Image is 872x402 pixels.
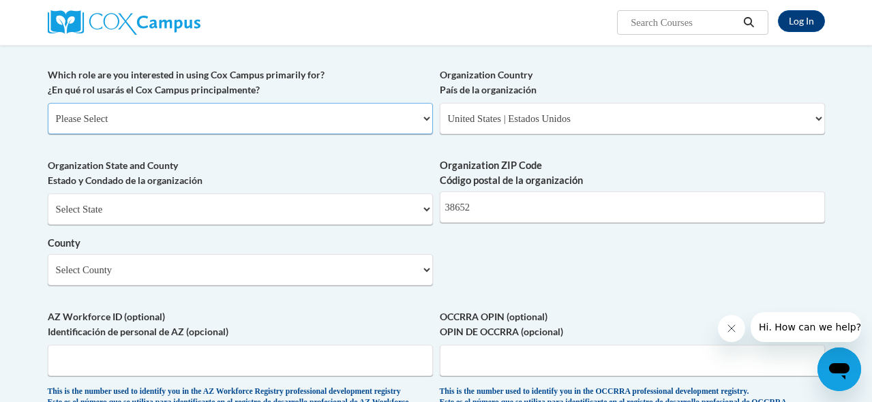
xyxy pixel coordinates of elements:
[48,309,433,339] label: AZ Workforce ID (optional) Identificación de personal de AZ (opcional)
[48,67,433,97] label: Which role are you interested in using Cox Campus primarily for? ¿En qué rol usarás el Cox Campus...
[629,14,738,31] input: Search Courses
[48,236,433,251] label: County
[751,312,861,342] iframe: Message from company
[738,14,759,31] button: Search
[440,67,825,97] label: Organization Country País de la organización
[778,10,825,32] a: Log In
[440,191,825,223] input: Metadata input
[48,10,200,35] img: Cox Campus
[440,158,825,188] label: Organization ZIP Code Código postal de la organización
[440,309,825,339] label: OCCRRA OPIN (optional) OPIN DE OCCRRA (opcional)
[48,158,433,188] label: Organization State and County Estado y Condado de la organización
[817,347,861,391] iframe: Button to launch messaging window
[718,315,745,342] iframe: Close message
